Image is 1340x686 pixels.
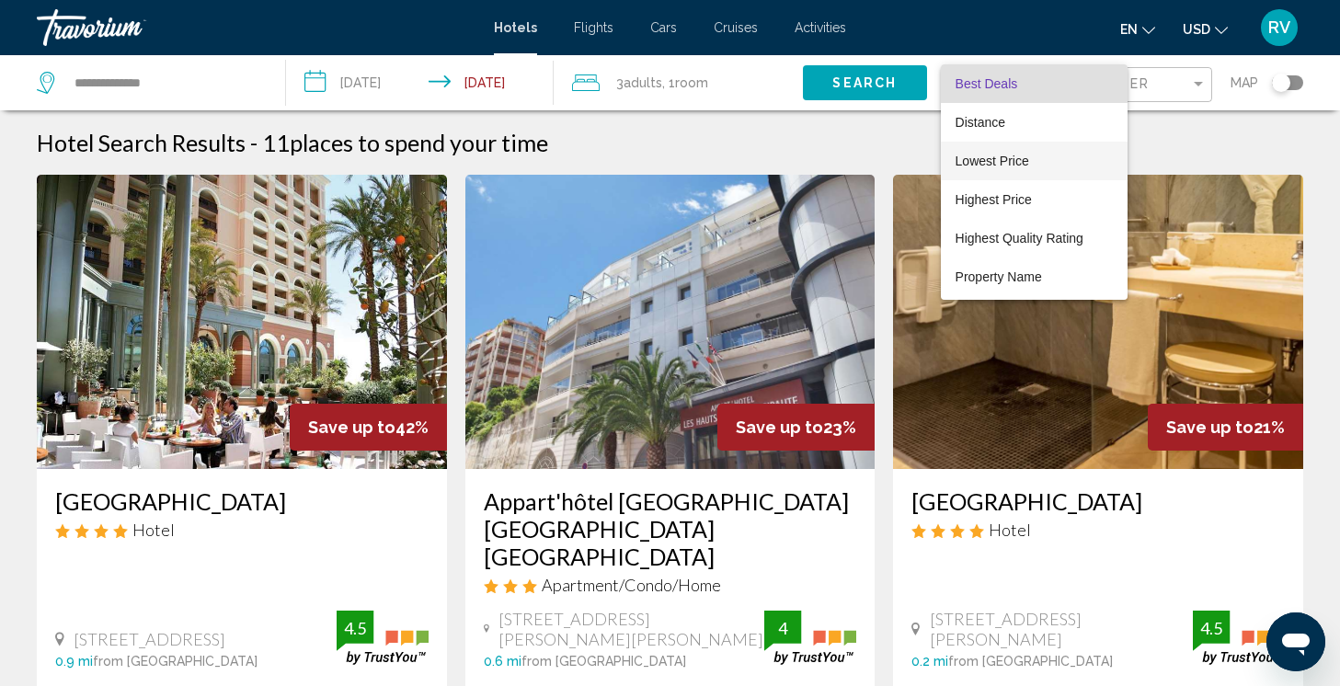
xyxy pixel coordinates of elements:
span: Property Name [956,269,1042,284]
span: Best Deals [956,76,1018,91]
iframe: Button to launch messaging window [1266,612,1325,671]
span: Distance [956,115,1005,130]
span: Highest Price [956,192,1032,207]
span: Highest Quality Rating [956,231,1083,246]
div: Sort by [941,64,1128,300]
span: Lowest Price [956,154,1029,168]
